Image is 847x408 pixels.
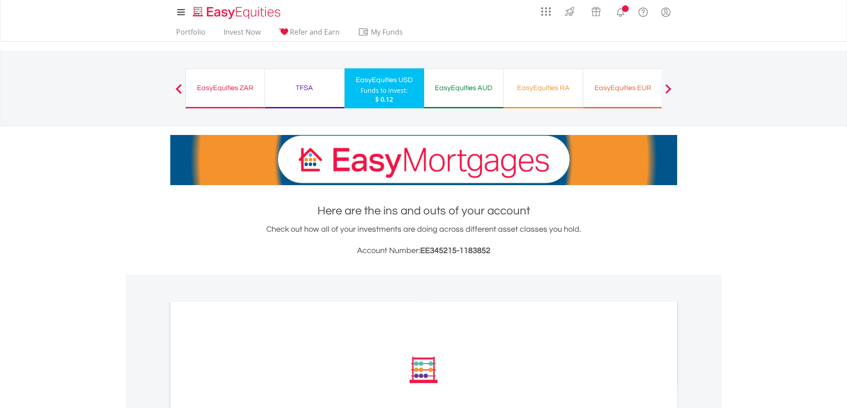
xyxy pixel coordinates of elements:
[654,2,677,22] a: My Profile
[430,82,498,94] div: EasyEquities AUD
[191,5,284,20] img: EasyEquities_Logo.png
[659,88,677,97] button: Next
[220,28,264,41] a: Invest Now
[170,223,677,257] div: Check out how all of your investments are doing across different asset classes you hold.
[290,27,340,37] span: Refer and Earn
[350,74,419,86] div: EasyEquities USD
[270,82,339,94] div: TFSA
[632,2,654,20] a: FAQ's and Support
[420,246,490,255] span: EE345215-1183852
[358,26,416,38] span: My Funds
[170,245,677,257] h3: Account Number:
[191,82,259,94] div: EasyEquities ZAR
[609,2,632,20] a: Notifications
[583,2,609,19] a: Vouchers
[170,135,677,185] img: EasyMortage Promotion Banner
[589,4,603,19] img: vouchers-v2.svg
[535,2,557,16] a: AppsGrid
[541,7,551,16] img: grid-menu-icon.svg
[509,82,578,94] div: EasyEquities RA
[562,4,577,19] img: thrive-v2.svg
[189,2,284,20] a: Home page
[589,82,657,94] div: EasyEquities EUR
[170,203,677,219] h1: Here are the ins and outs of your account
[170,88,188,97] button: Previous
[361,86,408,95] div: Funds to invest:
[173,28,209,41] a: Portfolio
[375,95,393,103] span: $ 0.12
[275,28,343,41] a: Refer and Earn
